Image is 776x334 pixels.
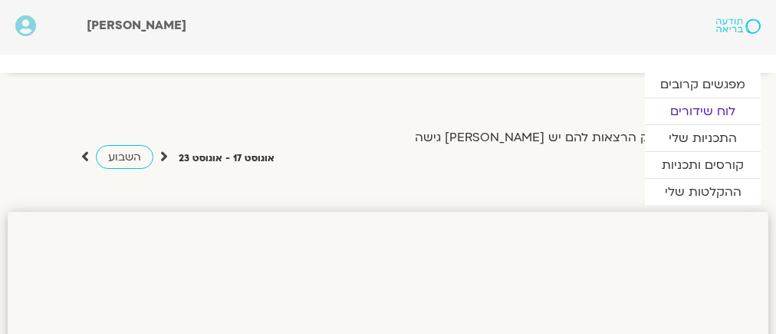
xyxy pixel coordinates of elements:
a: התכניות שלי [645,125,761,151]
label: הצג רק הרצאות להם יש [PERSON_NAME] גישה [415,131,681,144]
span: [PERSON_NAME] [87,17,186,34]
a: ההקלטות שלי [645,179,761,205]
span: השבוע [108,150,141,164]
a: השבוע [96,145,153,169]
a: קורסים ותכניות [645,152,761,178]
a: לוח שידורים [645,98,761,124]
a: מפגשים קרובים [645,71,761,98]
p: אוגוסט 17 - אוגוסט 23 [179,150,275,167]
